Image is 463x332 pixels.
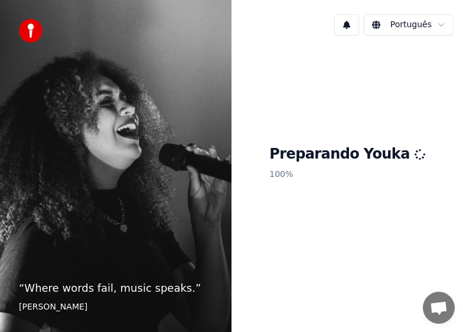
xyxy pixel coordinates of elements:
[269,164,425,185] p: 100 %
[269,145,425,164] h1: Preparando Youka
[423,292,455,324] div: Conversa aberta
[19,301,213,313] footer: [PERSON_NAME]
[19,280,213,296] p: “ Where words fail, music speaks. ”
[19,19,43,43] img: youka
